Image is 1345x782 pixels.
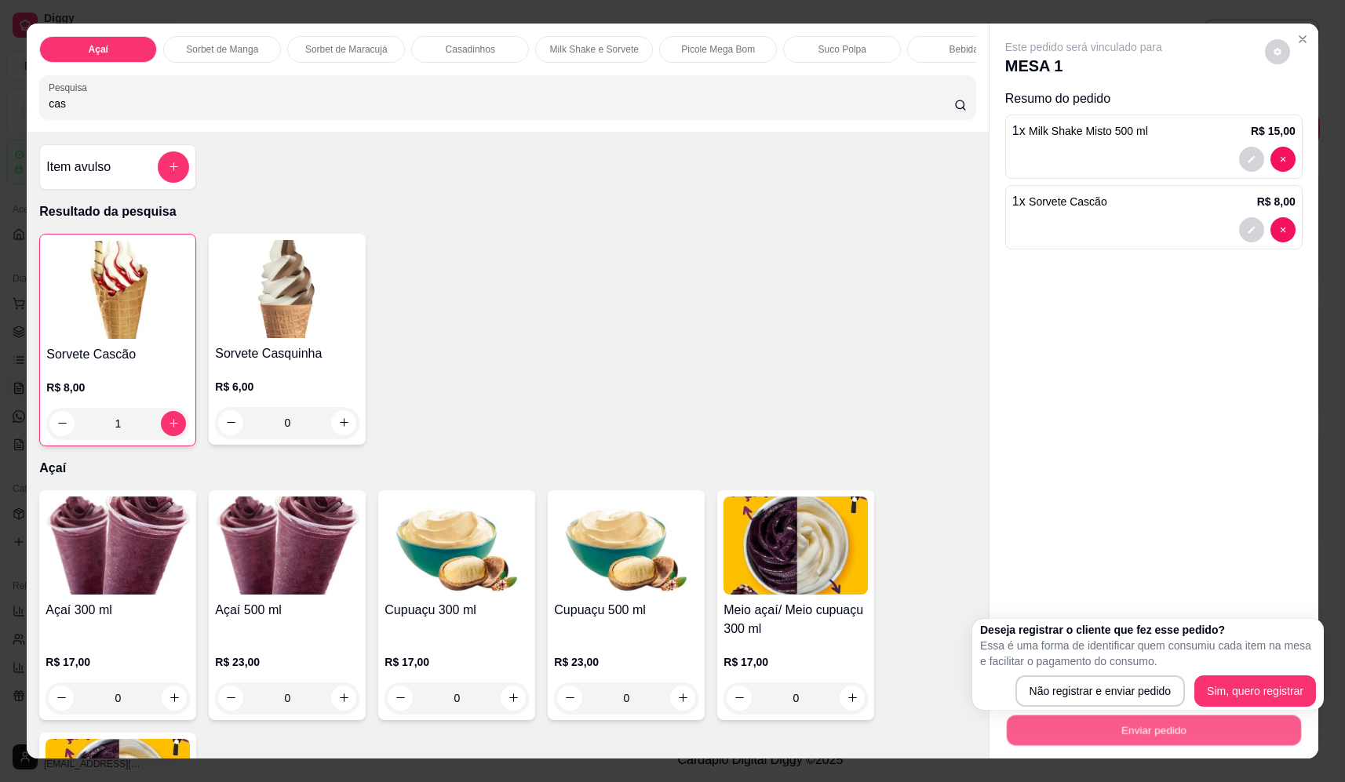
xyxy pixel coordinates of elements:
[1015,675,1185,707] button: Não registrar e enviar pedido
[1029,195,1107,208] span: Sorvete Cascão
[1005,55,1162,77] p: MESA 1
[215,240,359,338] img: product-image
[681,43,755,56] p: Picole Mega Bom
[980,638,1316,669] p: Essa é uma forma de identificar quem consumiu cada item na mesa e facilitar o pagamento do consumo.
[46,241,189,339] img: product-image
[158,151,189,183] button: add-separate-item
[950,43,983,56] p: Bebidas
[215,601,359,620] h4: Açaí 500 ml
[446,43,495,56] p: Casadinhos
[724,496,868,595] img: product-image
[980,622,1316,638] h2: Deseja registrar o cliente que fez esse pedido?
[305,43,388,56] p: Sorbet de Maracujá
[1007,715,1301,746] button: Enviar pedido
[1270,147,1296,172] button: decrease-product-quantity
[385,496,529,595] img: product-image
[818,43,866,56] p: Suco Polpa
[215,496,359,595] img: product-image
[1257,194,1296,209] p: R$ 8,00
[46,158,111,176] h4: Item avulso
[724,654,868,670] p: R$ 17,00
[1265,39,1290,64] button: decrease-product-quantity
[385,601,529,620] h4: Cupuaçu 300 ml
[39,202,975,221] p: Resultado da pesquisa
[49,81,93,94] label: Pesquisa
[89,43,108,56] p: Açaí
[46,601,190,620] h4: Açaí 300 ml
[554,496,698,595] img: product-image
[1239,147,1264,172] button: decrease-product-quantity
[46,654,190,670] p: R$ 17,00
[554,654,698,670] p: R$ 23,00
[1270,217,1296,242] button: decrease-product-quantity
[1005,39,1162,55] p: Este pedido será vinculado para
[1194,675,1316,707] button: Sim, quero registrar
[49,96,954,111] input: Pesquisa
[1290,27,1315,52] button: Close
[550,43,639,56] p: Milk Shake e Sorvete
[39,459,975,478] p: Açaí
[1005,89,1303,108] p: Resumo do pedido
[215,344,359,363] h4: Sorvete Casquinha
[1012,122,1148,140] p: 1 x
[554,601,698,620] h4: Cupuaçu 500 ml
[1239,217,1264,242] button: decrease-product-quantity
[46,345,189,364] h4: Sorvete Cascão
[215,379,359,395] p: R$ 6,00
[1251,123,1296,139] p: R$ 15,00
[215,654,359,670] p: R$ 23,00
[724,601,868,638] h4: Meio açaí/ Meio cupuaçu 300 ml
[1029,125,1148,137] span: Milk Shake Misto 500 ml
[186,43,258,56] p: Sorbet de Manga
[46,496,190,595] img: product-image
[1012,192,1107,211] p: 1 x
[385,654,529,670] p: R$ 17,00
[46,380,189,395] p: R$ 8,00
